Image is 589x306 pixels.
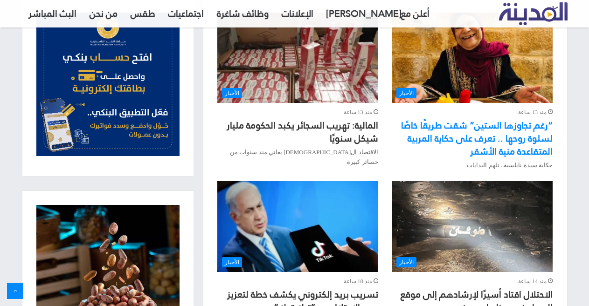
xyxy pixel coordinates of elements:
[518,108,553,117] span: منذ 13 ساعة
[217,13,378,103] a: المالية: تهريب السجائر يكبد الحكومة مليار شيكل سنويًا
[396,257,416,267] span: الأخبار
[217,147,378,167] p: الاقتصاد ال[DEMOGRAPHIC_DATA] يعاني منذ سنوات من خسائر كبيرة
[392,13,552,103] a: “رغم تجاوزها الستين” شقت طريقًا خاصًا لسلوة روحها .. تعرف على حكاية المربية المتقاعدة منية الأشقر
[392,181,552,272] img: صورة الاحتلال اقتاد أسيرًا لإرشادهم إلى موقع الصواريخ .. هذا ما جرى في بيتونيا اليوم
[499,3,568,26] a: تلفزيون المدينة
[344,277,378,286] span: منذ 18 ساعة
[217,13,378,103] img: صورة المالية: تهريب السجائر يكبد الحكومة مليار شيكل سنويًا
[392,13,552,103] img: صورة “رغم تجاوزها الستين” شقت طريقًا خاصًا لسلوة روحها .. تعرف على حكاية المربية المتقاعدة منية ا...
[344,108,378,117] span: منذ 13 ساعة
[518,277,553,286] span: منذ 14 ساعة
[222,257,242,267] span: الأخبار
[217,181,378,272] a: تسريب بريد إلكتروني يكشف خطة لتعزيز دعم الاحتلال عبر “تيك توك”
[222,88,242,98] span: الأخبار
[396,88,416,98] span: الأخبار
[392,181,552,272] a: الاحتلال اقتاد أسيرًا لإرشادهم إلى موقع الصواريخ .. هذا ما جرى في بيتونيا اليوم
[499,2,568,25] img: تلفزيون المدينة
[401,116,553,160] a: “رغم تجاوزها الستين” شقت طريقًا خاصًا لسلوة روحها .. تعرف على حكاية المربية المتقاعدة منية الأشقر
[227,116,378,147] a: المالية: تهريب السجائر يكبد الحكومة مليار شيكل سنويًا
[217,181,378,272] img: صورة تسريب بريد إلكتروني يكشف خطة لتعزيز دعم الاحتلال عبر “تيك توك”
[392,160,552,170] p: حكاية سيدة نابلسية.. تلهم البدايات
